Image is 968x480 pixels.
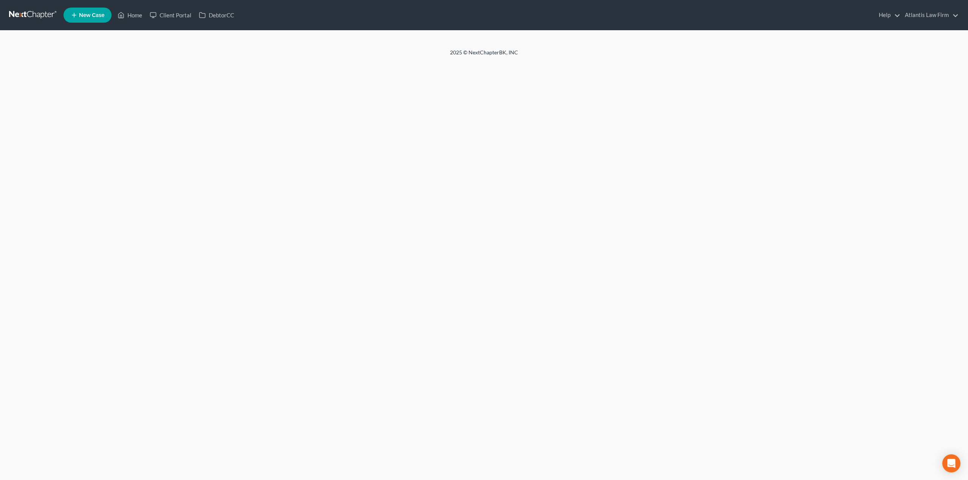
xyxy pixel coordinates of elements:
new-legal-case-button: New Case [64,8,112,23]
a: Client Portal [146,8,195,22]
div: 2025 © NextChapterBK, INC [268,49,700,62]
a: Help [875,8,900,22]
a: Atlantis Law Firm [901,8,959,22]
a: Home [114,8,146,22]
a: DebtorCC [195,8,238,22]
div: Open Intercom Messenger [942,454,960,472]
